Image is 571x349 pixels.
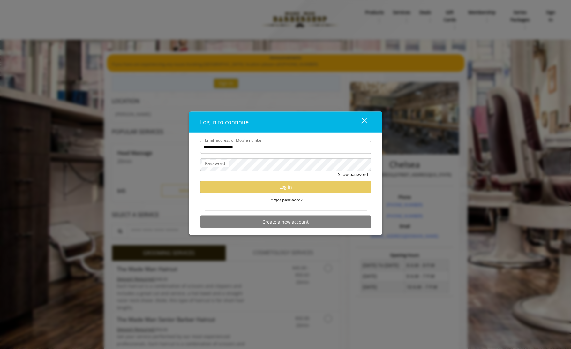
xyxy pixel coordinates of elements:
button: close dialog [349,115,371,128]
button: Log in [200,181,371,193]
label: Password [202,160,229,167]
input: Email address or Mobile number [200,141,371,154]
div: close dialog [354,117,367,127]
button: Show password [338,171,368,178]
input: Password [200,158,371,171]
button: Create a new account [200,216,371,228]
span: Forgot password? [268,196,303,203]
label: Email address or Mobile number [202,137,266,143]
span: Log in to continue [200,118,249,125]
